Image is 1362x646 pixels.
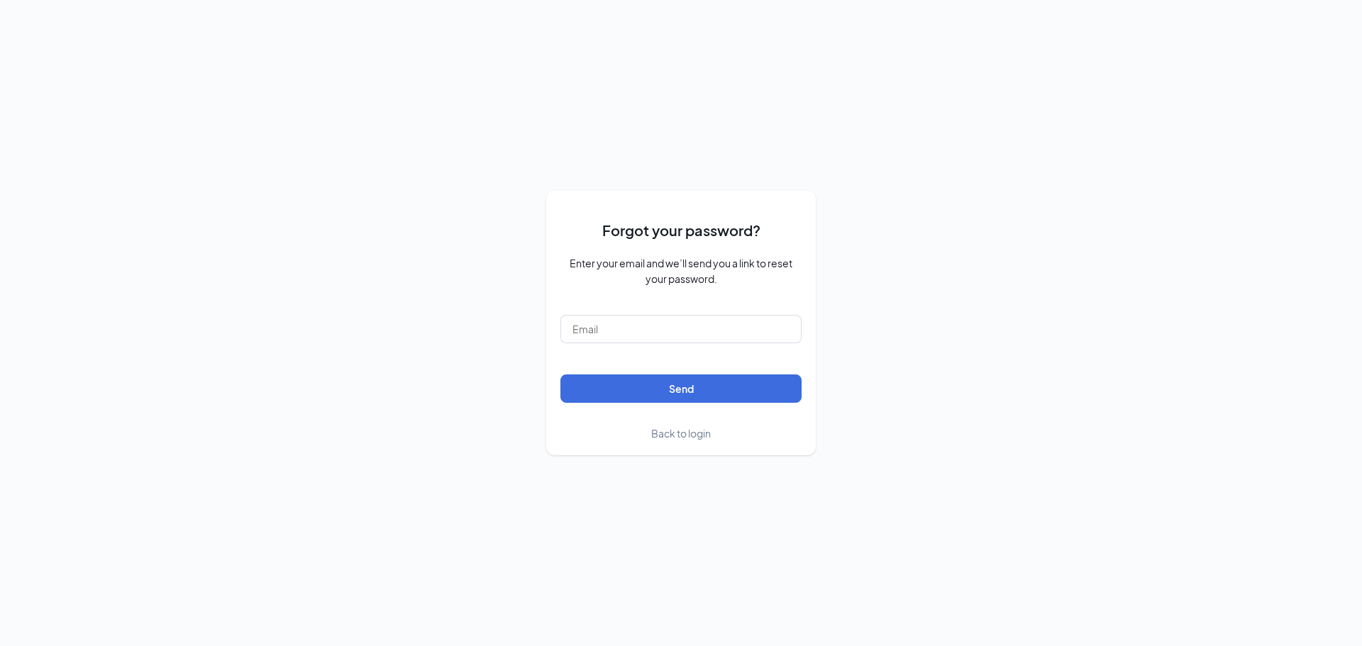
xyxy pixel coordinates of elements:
[651,425,711,441] a: Back to login
[602,219,760,241] span: Forgot your password?
[560,374,802,403] button: Send
[560,315,802,343] input: Email
[651,427,711,440] span: Back to login
[560,255,802,286] span: Enter your email and we’ll send you a link to reset your password.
